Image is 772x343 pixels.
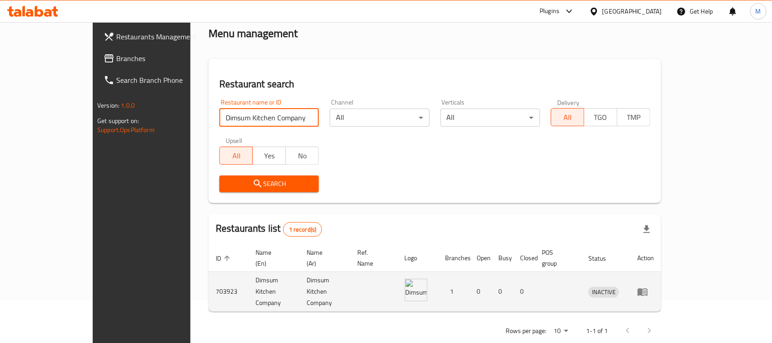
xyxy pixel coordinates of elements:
span: M [756,6,761,16]
span: TMP [621,111,647,124]
span: No [289,149,315,162]
span: 1 record(s) [284,225,322,234]
th: Action [630,244,661,272]
div: All [440,109,540,127]
th: Open [470,244,492,272]
label: Upsell [226,138,242,144]
a: Search Branch Phone [96,69,222,91]
div: Rows per page: [550,324,572,338]
button: All [551,108,584,126]
button: TGO [584,108,617,126]
div: All [330,109,429,127]
span: Search Branch Phone [116,75,214,86]
td: 0 [513,272,535,312]
button: TMP [617,108,650,126]
span: All [223,149,249,162]
div: [GEOGRAPHIC_DATA] [602,6,662,16]
p: Rows per page: [506,325,546,337]
span: Restaurants Management [116,31,214,42]
th: Logo [398,244,438,272]
p: 1-1 of 1 [586,325,608,337]
th: Busy [492,244,513,272]
span: Version: [97,100,119,111]
span: Name (En) [256,247,289,269]
a: Branches [96,48,222,69]
span: ID [216,253,233,264]
td: 0 [492,272,513,312]
button: Search [219,176,319,192]
span: Name (Ar) [307,247,340,269]
span: INACTIVE [588,287,619,297]
span: TGO [588,111,614,124]
a: Support.OpsPlatform [97,124,155,136]
td: 1 [438,272,470,312]
button: No [285,147,319,165]
h2: Menu management [208,26,298,41]
span: Yes [256,149,282,162]
th: Branches [438,244,470,272]
td: Dimsum Kitchen Company [248,272,299,312]
div: INACTIVE [588,287,619,298]
div: Total records count [283,222,322,237]
span: 1.0.0 [121,100,135,111]
th: Closed [513,244,535,272]
button: All [219,147,253,165]
td: Dimsum Kitchen Company [299,272,350,312]
span: POS group [542,247,570,269]
span: Status [588,253,618,264]
input: Search for restaurant name or ID.. [219,109,319,127]
span: Get support on: [97,115,139,127]
h2: Restaurants list [216,222,322,237]
label: Delivery [557,99,580,105]
div: Export file [636,219,658,240]
span: Ref. Name [357,247,386,269]
h2: Restaurant search [219,77,650,91]
img: Dimsum Kitchen Company [405,279,427,301]
table: enhanced table [208,244,661,312]
td: 703923 [208,272,248,312]
button: Yes [252,147,286,165]
div: Plugins [540,6,559,17]
span: Search [227,178,312,190]
span: Branches [116,53,214,64]
a: Restaurants Management [96,26,222,48]
td: 0 [470,272,492,312]
span: All [555,111,581,124]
